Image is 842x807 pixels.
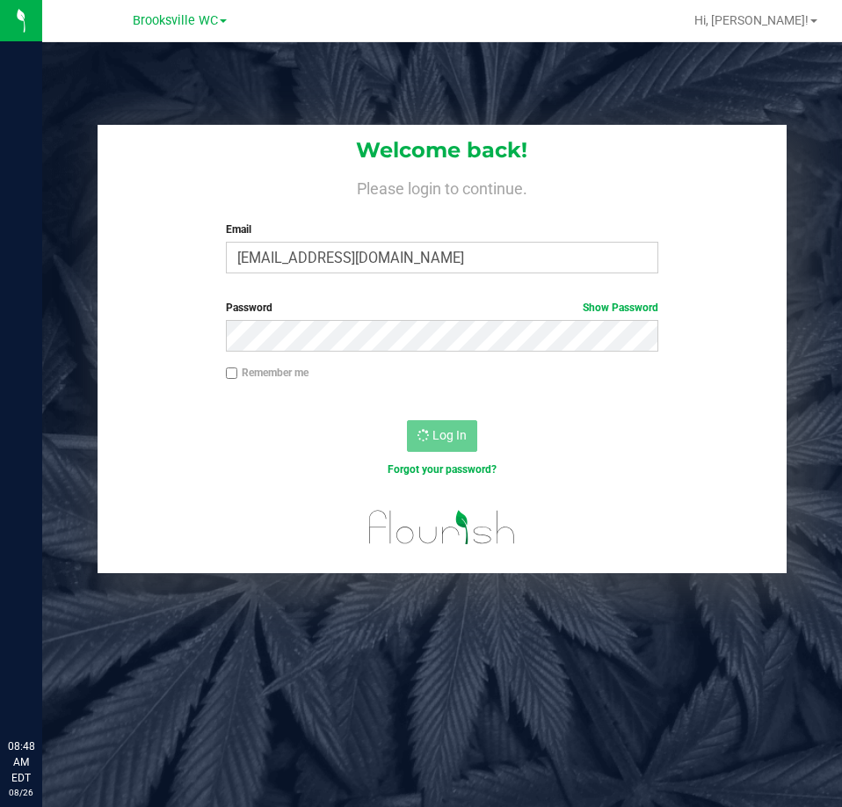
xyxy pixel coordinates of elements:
img: flourish_logo.svg [356,496,528,559]
a: Forgot your password? [388,463,497,476]
span: Brooksville WC [133,13,218,28]
h4: Please login to continue. [98,176,786,197]
span: Password [226,302,272,314]
button: Log In [407,420,477,452]
span: Hi, [PERSON_NAME]! [694,13,809,27]
input: Remember me [226,367,238,380]
p: 08/26 [8,786,34,799]
h1: Welcome back! [98,139,786,162]
label: Email [226,222,658,237]
label: Remember me [226,365,308,381]
p: 08:48 AM EDT [8,738,34,786]
span: Log In [432,428,467,442]
a: Show Password [583,302,658,314]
